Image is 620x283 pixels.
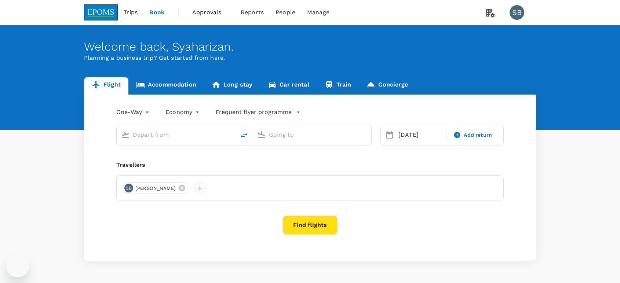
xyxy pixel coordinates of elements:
[241,8,264,17] span: Reports
[84,4,118,21] img: EPOMS SDN BHD
[307,8,329,17] span: Manage
[276,8,295,17] span: People
[124,8,138,17] span: Trips
[395,128,445,142] div: [DATE]
[235,126,253,144] button: delete
[230,134,231,135] button: Open
[116,106,151,118] div: One-Way
[510,5,524,20] div: SB
[123,182,188,194] div: SB[PERSON_NAME]
[260,77,317,95] a: Car rental
[84,77,128,95] a: Flight
[84,54,536,62] p: Planning a business trip? Get started from here.
[269,129,356,140] input: Going to
[84,40,536,54] div: Welcome back , Syaharizan .
[366,134,368,135] button: Open
[204,77,260,95] a: Long stay
[124,184,133,192] div: SB
[317,77,359,95] a: Train
[464,131,492,139] span: Add return
[116,161,504,169] div: Travellers
[149,8,165,17] span: Book
[216,108,300,117] button: Frequent flyer programme
[133,129,220,140] input: Depart from
[128,77,204,95] a: Accommodation
[192,8,229,17] span: Approvals
[165,106,201,118] div: Economy
[359,77,415,95] a: Concierge
[282,216,338,235] button: Find flights
[216,108,292,117] p: Frequent flyer programme
[131,185,180,192] span: [PERSON_NAME]
[6,254,29,277] iframe: Button to launch messaging window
